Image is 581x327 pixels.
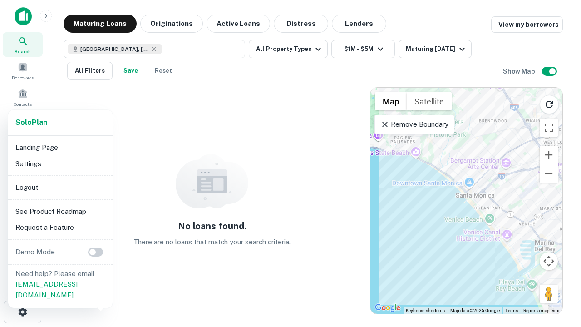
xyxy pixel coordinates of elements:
[15,118,47,127] strong: Solo Plan
[12,139,109,156] li: Landing Page
[15,117,47,128] a: SoloPlan
[12,247,59,258] p: Demo Mode
[12,203,109,220] li: See Product Roadmap
[12,219,109,236] li: Request a Feature
[12,179,109,196] li: Logout
[536,254,581,298] iframe: Chat Widget
[15,280,78,299] a: [EMAIL_ADDRESS][DOMAIN_NAME]
[15,268,105,301] p: Need help? Please email
[12,156,109,172] li: Settings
